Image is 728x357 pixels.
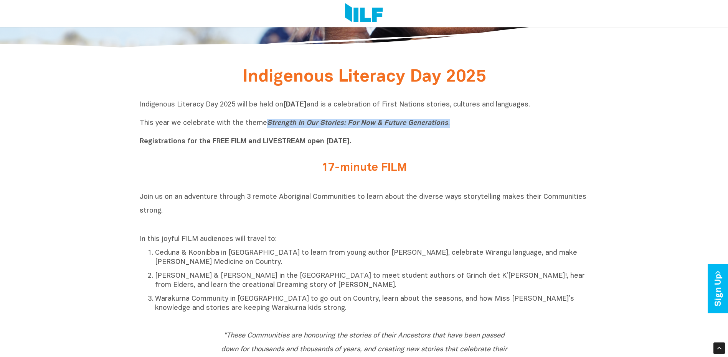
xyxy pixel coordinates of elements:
[155,295,589,313] p: Warakurna Community in [GEOGRAPHIC_DATA] to go out on Country, learn about the seasons, and how M...
[140,235,589,244] p: In this joyful FILM audiences will travel to:
[155,272,589,290] p: [PERSON_NAME] & [PERSON_NAME] in the [GEOGRAPHIC_DATA] to meet student authors of Grinch det K’[P...
[140,138,352,145] b: Registrations for the FREE FILM and LIVESTREAM open [DATE].
[283,102,307,108] b: [DATE]
[243,69,486,85] span: Indigenous Literacy Day 2025
[220,162,508,174] h2: 17-minute FILM
[345,3,383,24] img: Logo
[267,120,448,126] i: Strength In Our Stories: For Now & Future Generations
[140,194,586,214] span: Join us on an adventure through 3 remote Aboriginal Communities to learn about the diverse ways s...
[713,342,725,354] div: Scroll Back to Top
[155,249,589,267] p: Ceduna & Koonibba in [GEOGRAPHIC_DATA] to learn from young author [PERSON_NAME], celebrate Wirang...
[140,100,589,146] p: Indigenous Literacy Day 2025 will be held on and is a celebration of First Nations stories, cultu...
